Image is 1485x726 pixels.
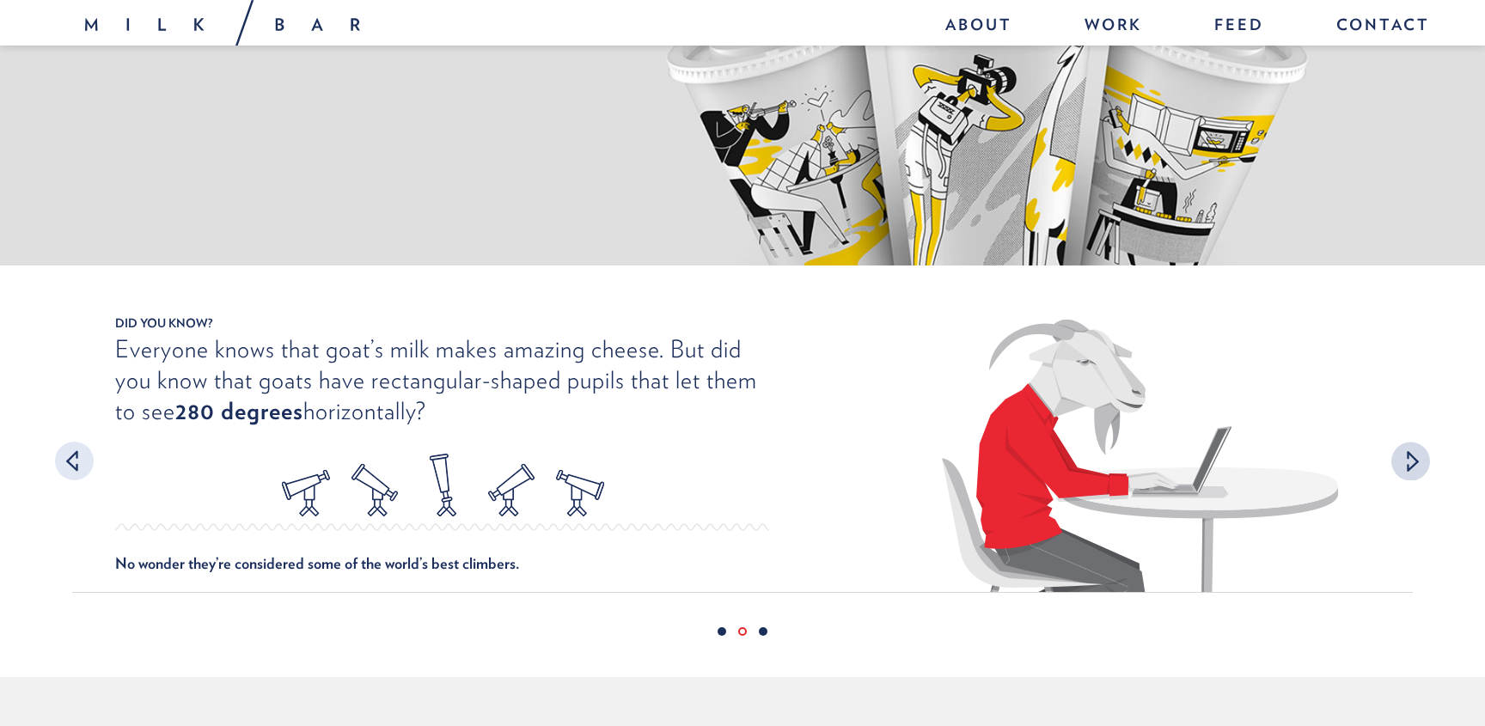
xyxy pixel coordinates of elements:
[72,317,1413,329] strong: Did you know?
[759,627,767,636] span: •
[1197,9,1281,46] a: Feed
[738,627,747,636] span: •
[175,396,303,425] strong: 280 degrees
[115,333,769,426] p: Everyone knows that goat’s milk makes amazing cheese. But did you know that goats have rectangula...
[1067,9,1159,46] a: Work
[1319,9,1430,46] a: Contact
[928,9,1030,46] a: About
[115,552,769,575] span: No wonder they’re considered some of the world’s best climbers.
[718,627,726,636] span: •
